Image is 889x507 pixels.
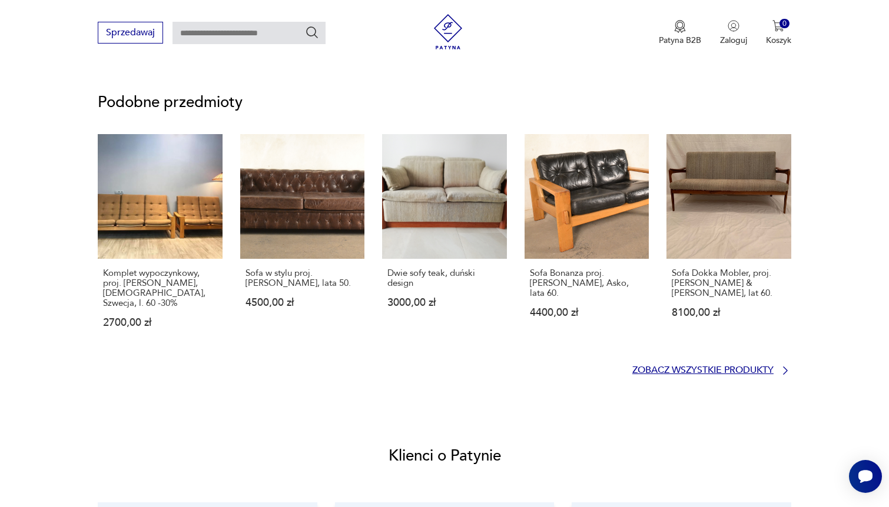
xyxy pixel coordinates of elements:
[849,460,882,493] iframe: Smartsupp widget button
[659,20,701,46] a: Ikona medaluPatyna B2B
[659,20,701,46] button: Patyna B2B
[387,268,502,288] p: Dwie sofy teak, duński design
[766,20,791,46] button: 0Koszyk
[728,20,739,32] img: Ikonka użytkownika
[240,134,365,351] a: Sofa w stylu proj. Edwarda Wormleya, lata 50.Sofa w stylu proj. [PERSON_NAME], lata 50.4500,00 zł
[382,134,507,351] a: Dwie sofy teak, duński designDwie sofy teak, duński design3000,00 zł
[530,308,644,318] p: 4400,00 zł
[98,29,163,38] a: Sprzedawaj
[246,268,360,288] p: Sofa w stylu proj. [PERSON_NAME], lata 50.
[305,25,319,39] button: Szukaj
[103,268,217,308] p: Komplet wypoczynkowy, proj. [PERSON_NAME], [DEMOGRAPHIC_DATA], Szwecja, l. 60 -30%
[672,308,786,318] p: 8100,00 zł
[720,20,747,46] button: Zaloguj
[387,298,502,308] p: 3000,00 zł
[666,134,791,351] a: Sofa Dokka Mobler, proj. Rolf Rastad & Adolf Relling, lat 60.Sofa Dokka Mobler, proj. [PERSON_NAM...
[103,318,217,328] p: 2700,00 zł
[525,134,649,351] a: Sofa Bonanza proj. Esko Pajamies, Asko, lata 60.Sofa Bonanza proj. [PERSON_NAME], Asko, lata 60.4...
[632,366,774,374] p: Zobacz wszystkie produkty
[98,134,223,351] a: Komplet wypoczynkowy, proj. Y. Ekstrom, Swedese, Szwecja, l. 60 -30%Komplet wypoczynkowy, proj. [...
[530,268,644,298] p: Sofa Bonanza proj. [PERSON_NAME], Asko, lata 60.
[779,19,790,29] div: 0
[430,14,466,49] img: Patyna - sklep z meblami i dekoracjami vintage
[389,446,501,466] h2: Klienci o Patynie
[720,35,747,46] p: Zaloguj
[98,22,163,44] button: Sprzedawaj
[766,35,791,46] p: Koszyk
[632,365,791,376] a: Zobacz wszystkie produkty
[672,268,786,298] p: Sofa Dokka Mobler, proj. [PERSON_NAME] & [PERSON_NAME], lat 60.
[772,20,784,32] img: Ikona koszyka
[246,298,360,308] p: 4500,00 zł
[659,35,701,46] p: Patyna B2B
[98,95,791,109] p: Podobne przedmioty
[674,20,686,33] img: Ikona medalu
